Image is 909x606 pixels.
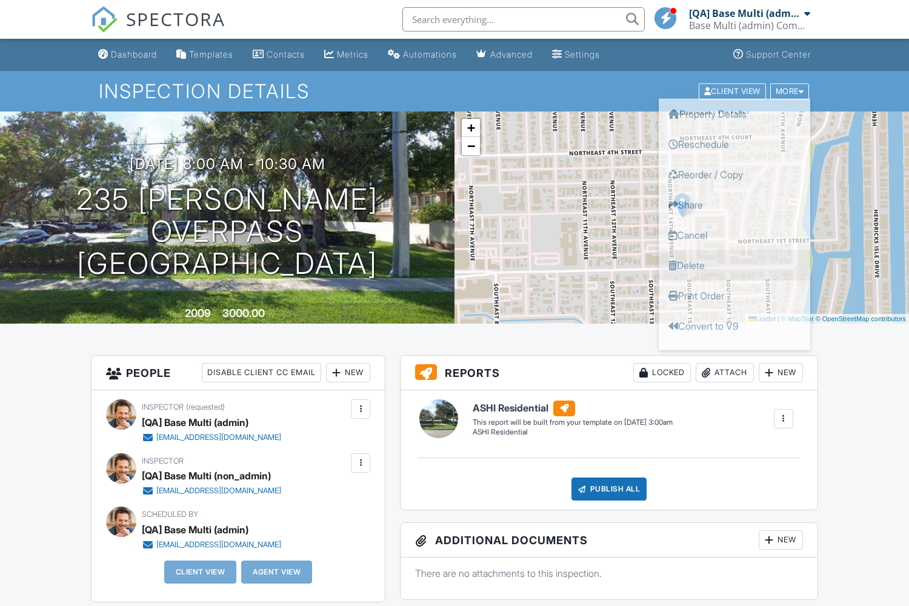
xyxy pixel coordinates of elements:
a: Convert to V9 [659,310,810,341]
div: Contacts [267,49,305,59]
a: [EMAIL_ADDRESS][DOMAIN_NAME] [142,485,281,497]
span: (requested) [186,402,225,411]
span: SPECTORA [126,6,225,32]
a: Metrics [319,44,373,66]
a: [EMAIL_ADDRESS][DOMAIN_NAME] [142,539,281,551]
h3: Additional Documents [401,523,817,558]
span: Inspector [142,456,184,465]
a: © OpenStreetMap contributors [816,315,906,322]
div: [QA] Base Multi (non_admin) [142,467,271,485]
div: [QA] Base Multi (admin) [142,521,248,539]
a: Reorder / Copy [659,159,810,189]
img: The Best Home Inspection Software - Spectora [91,6,118,33]
div: Support Center [746,49,811,59]
div: Client View [699,83,766,99]
div: 3000.00 [222,307,265,319]
a: Zoom in [462,119,480,137]
div: ASHI Residential [473,427,673,438]
a: Cancel [659,219,810,250]
p: There are no attachments to this inspection. [415,567,803,580]
div: [QA] Base Multi (admin) [689,7,801,19]
div: Advanced [490,49,533,59]
span: − [467,138,475,153]
div: [EMAIL_ADDRESS][DOMAIN_NAME] [156,540,281,550]
a: Client View [698,86,769,95]
a: Reschedule [659,128,810,159]
div: New [326,363,370,382]
div: Settings [565,49,600,59]
a: [EMAIL_ADDRESS][DOMAIN_NAME] [142,431,281,444]
a: Share [659,189,810,219]
span: Scheduled By [142,510,198,519]
span: Inspector [142,402,184,411]
h1: Inspection Details [99,81,810,102]
div: Locked [633,363,691,382]
a: Property Details [659,98,810,128]
h3: [DATE] 8:00 am - 10:30 am [130,156,325,172]
div: [QA] Base Multi (admin) [142,413,248,431]
h1: 235 [PERSON_NAME] Overpass [GEOGRAPHIC_DATA] [19,184,435,279]
div: More [770,83,810,99]
h3: People [92,356,385,390]
a: Delete [659,250,810,280]
h6: ASHI Residential [473,401,673,416]
a: View Change Log [659,341,810,371]
a: Dashboard [93,44,162,66]
div: [EMAIL_ADDRESS][DOMAIN_NAME] [156,433,281,442]
div: Automations [403,49,457,59]
div: Metrics [337,49,368,59]
span: m² [267,310,276,319]
div: New [759,363,803,382]
a: Advanced [471,44,538,66]
div: Dashboard [111,49,157,59]
a: Zoom out [462,137,480,155]
span: Built [170,310,183,319]
span: + [467,120,475,135]
a: SPECTORA [91,16,225,42]
a: Support Center [728,44,816,66]
div: This report will be built from your template on [DATE] 3:00am [473,418,673,427]
div: Publish All [571,478,647,501]
a: Templates [171,44,238,66]
a: Contacts [248,44,310,66]
div: Attach [696,363,754,382]
a: Automations (Basic) [383,44,462,66]
div: 2009 [185,307,211,319]
div: [EMAIL_ADDRESS][DOMAIN_NAME] [156,486,281,496]
a: Settings [547,44,605,66]
h3: Reports [401,356,817,390]
div: Base Multi (admin) Company [689,19,810,32]
input: Search everything... [402,7,645,32]
div: New [759,530,803,550]
a: Print Order [659,280,810,310]
div: Disable Client CC Email [202,363,321,382]
div: Templates [189,49,233,59]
